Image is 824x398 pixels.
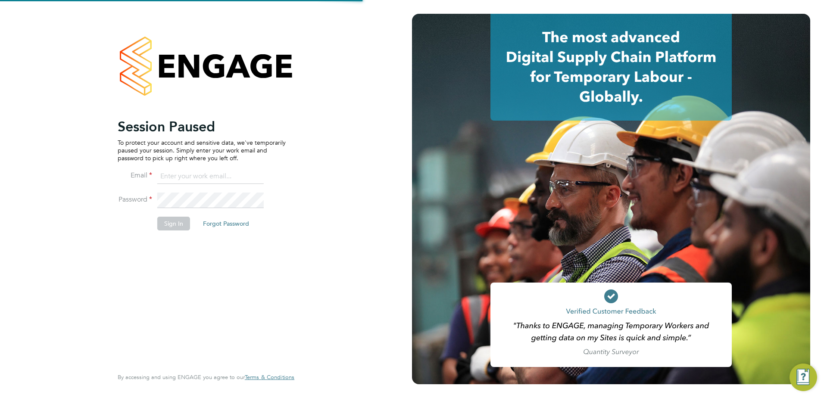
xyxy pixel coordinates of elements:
[196,217,256,230] button: Forgot Password
[118,118,286,135] h2: Session Paused
[790,364,817,391] button: Engage Resource Center
[157,169,264,184] input: Enter your work email...
[118,373,294,381] span: By accessing and using ENGAGE you agree to our
[157,217,190,230] button: Sign In
[118,195,152,204] label: Password
[118,139,286,162] p: To protect your account and sensitive data, we've temporarily paused your session. Simply enter y...
[245,374,294,381] a: Terms & Conditions
[118,171,152,180] label: Email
